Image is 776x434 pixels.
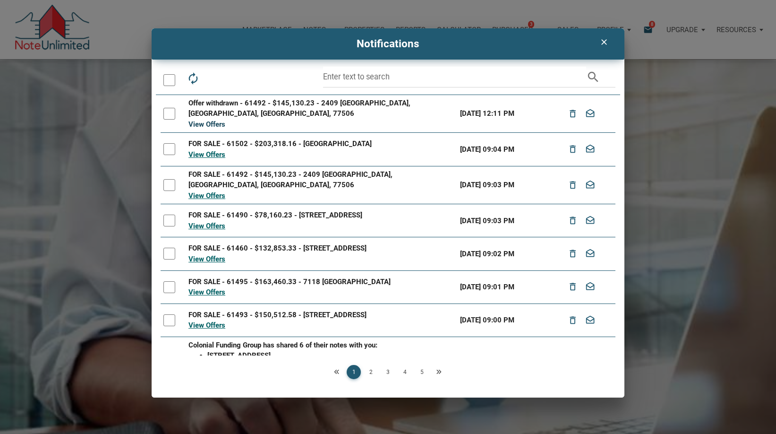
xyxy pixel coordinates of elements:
div: FOR SALE - 61460 - $132,853.33 - [STREET_ADDRESS] [188,243,454,254]
button: delete_outline [564,278,582,296]
td: [DATE] 09:01 PM [457,270,548,304]
td: [DATE] 09:04 PM [457,133,548,166]
a: View Offers [188,150,225,159]
a: 1 [347,365,361,379]
div: FOR SALE - 61495 - $163,460.33 - 7118 [GEOGRAPHIC_DATA] [188,277,454,287]
button: drafts [581,245,599,263]
i: delete_outline [567,245,579,262]
a: View Offers [188,255,225,263]
button: drafts [581,212,599,230]
button: delete_outline [564,176,582,194]
button: clear [592,33,616,51]
button: drafts [581,140,599,158]
button: delete_outline [564,212,582,230]
a: View Offers [188,321,225,330]
div: FOR SALE - 61493 - $150,512.58 - [STREET_ADDRESS] [188,310,454,321]
a: View Offers [188,222,225,230]
input: Enter text to search [323,67,586,87]
td: [DATE] 09:00 PM [457,304,548,337]
i: drafts [585,245,596,262]
i: delete_outline [567,278,579,295]
i: delete_outline [567,141,579,158]
i: drafts [585,105,596,122]
td: [DATE] 09:03 PM [457,166,548,204]
a: View Offers [188,288,225,296]
a: Previous [330,365,344,379]
button: drafts [581,105,599,123]
button: drafts [581,176,599,194]
button: delete_outline [564,140,582,158]
i: delete_outline [567,105,579,122]
i: delete_outline [567,312,579,329]
button: drafts [581,278,599,296]
button: autorenew [182,67,204,88]
button: delete_outline [564,245,582,263]
i: delete_outline [567,212,579,229]
td: [DATE] 09:02 PM [457,237,548,270]
a: 5 [415,365,429,379]
button: drafts [581,312,599,330]
td: [DATE] 09:03 PM [457,204,548,237]
i: drafts [585,212,596,229]
a: View Offers [188,191,225,200]
h4: Notifications [159,36,617,52]
div: FOR SALE - 61490 - $78,160.23 - [STREET_ADDRESS] [188,210,454,221]
div: Offer withdrawn - 61492 - $145,130.23 - 2409 [GEOGRAPHIC_DATA], [GEOGRAPHIC_DATA], [GEOGRAPHIC_DA... [188,98,454,119]
a: 4 [398,365,412,379]
li: [STREET_ADDRESS] [207,350,454,361]
i: clear [598,37,609,47]
i: drafts [585,141,596,158]
div: FOR SALE - 61492 - $145,130.23 - 2409 [GEOGRAPHIC_DATA], [GEOGRAPHIC_DATA], [GEOGRAPHIC_DATA], 77506 [188,169,454,191]
i: drafts [585,278,596,295]
i: delete_outline [567,176,579,193]
i: drafts [585,176,596,193]
a: Next [432,365,446,379]
i: autorenew [186,72,199,85]
a: 2 [364,365,378,379]
div: FOR SALE - 61502 - $203,318.16 - [GEOGRAPHIC_DATA] [188,139,454,149]
i: search [586,67,600,87]
i: drafts [585,312,596,329]
button: delete_outline [564,105,582,123]
button: delete_outline [564,312,582,330]
div: Colonial Funding Group has shared 6 of their notes with you: [188,340,454,351]
a: View Offers [188,120,225,129]
td: [DATE] 12:11 PM [457,95,548,133]
a: 3 [381,365,395,379]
